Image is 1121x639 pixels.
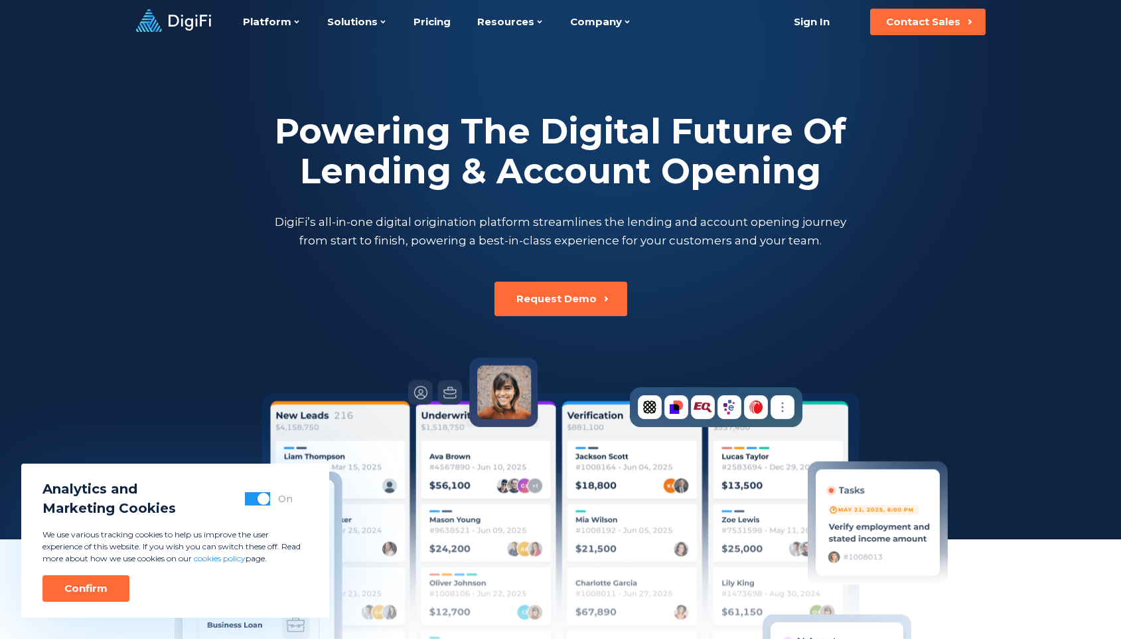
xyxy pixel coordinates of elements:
[870,9,986,35] button: Contact Sales
[272,213,850,250] p: DigiFi’s all-in-one digital origination platform streamlines the lending and account opening jour...
[42,499,176,518] span: Marketing Cookies
[516,292,597,306] div: Request Demo
[42,575,129,602] button: Confirm
[64,582,108,595] div: Confirm
[42,480,176,499] span: Analytics and
[778,9,846,35] a: Sign In
[272,112,850,191] h2: Powering The Digital Future Of Lending & Account Opening
[278,492,293,505] div: On
[194,553,246,563] a: cookies policy
[42,529,308,565] p: We use various tracking cookies to help us improve the user experience of this website. If you wi...
[494,282,627,316] button: Request Demo
[886,15,960,29] div: Contact Sales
